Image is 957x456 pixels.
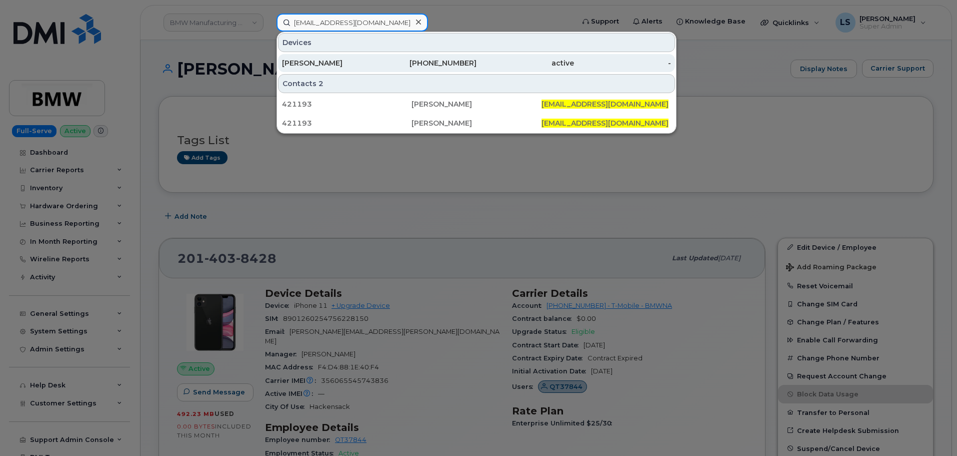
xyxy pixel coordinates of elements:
[278,95,675,113] a: 421193[PERSON_NAME][EMAIL_ADDRESS][DOMAIN_NAME]
[282,99,411,109] div: 421193
[282,118,411,128] div: 421193
[541,100,668,109] span: [EMAIL_ADDRESS][DOMAIN_NAME]
[574,58,671,68] div: -
[276,14,428,32] input: Find something...
[278,114,675,132] a: 421193[PERSON_NAME][EMAIL_ADDRESS][DOMAIN_NAME]
[379,58,477,68] div: [PHONE_NUMBER]
[282,58,379,68] div: [PERSON_NAME]
[411,118,541,128] div: [PERSON_NAME]
[476,58,574,68] div: active
[278,54,675,72] a: [PERSON_NAME][PHONE_NUMBER]active-
[411,99,541,109] div: [PERSON_NAME]
[318,79,323,89] span: 2
[913,412,949,448] iframe: Messenger Launcher
[278,74,675,93] div: Contacts
[541,119,668,128] span: [EMAIL_ADDRESS][DOMAIN_NAME]
[278,33,675,52] div: Devices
